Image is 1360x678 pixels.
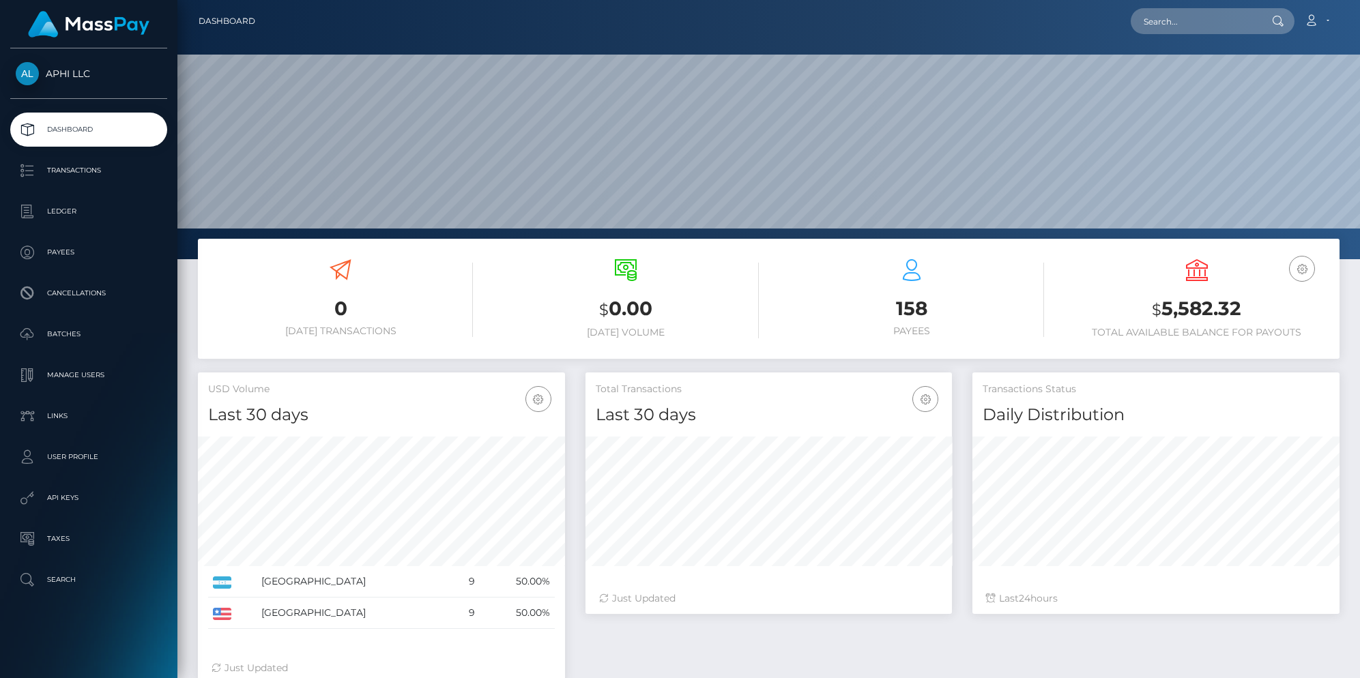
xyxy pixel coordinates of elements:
p: Batches [16,324,162,344]
a: Taxes [10,522,167,556]
p: User Profile [16,447,162,467]
p: Dashboard [16,119,162,140]
input: Search... [1131,8,1259,34]
div: Last hours [986,591,1326,606]
img: HN.png [213,576,231,589]
td: [GEOGRAPHIC_DATA] [257,566,452,598]
h3: 0.00 [493,295,758,323]
h4: Last 30 days [596,403,942,427]
a: Dashboard [199,7,255,35]
td: 9 [452,598,480,629]
span: 24 [1019,592,1030,604]
small: $ [1152,300,1161,319]
img: MassPay Logo [28,11,149,38]
h3: 5,582.32 [1065,295,1329,323]
p: Search [16,570,162,590]
a: User Profile [10,440,167,474]
p: Manage Users [16,365,162,385]
h4: Daily Distribution [983,403,1329,427]
p: Cancellations [16,283,162,304]
h5: Transactions Status [983,383,1329,396]
h3: 158 [779,295,1044,322]
p: Links [16,406,162,426]
h5: Total Transactions [596,383,942,396]
a: Dashboard [10,113,167,147]
h6: [DATE] Transactions [208,325,473,337]
div: Just Updated [599,591,939,606]
h4: Last 30 days [208,403,555,427]
h6: [DATE] Volume [493,327,758,338]
a: Cancellations [10,276,167,310]
p: Taxes [16,529,162,549]
a: Links [10,399,167,433]
h6: Payees [779,325,1044,337]
a: Search [10,563,167,597]
p: Ledger [16,201,162,222]
span: APHI LLC [10,68,167,80]
p: API Keys [16,488,162,508]
a: Payees [10,235,167,269]
td: 50.00% [480,566,555,598]
p: Transactions [16,160,162,181]
h6: Total Available Balance for Payouts [1065,327,1329,338]
td: [GEOGRAPHIC_DATA] [257,598,452,629]
img: US.png [213,608,231,620]
td: 50.00% [480,598,555,629]
a: Ledger [10,194,167,229]
a: Manage Users [10,358,167,392]
a: Transactions [10,153,167,188]
h3: 0 [208,295,473,322]
img: APHI LLC [16,62,39,85]
small: $ [599,300,609,319]
td: 9 [452,566,480,598]
a: API Keys [10,481,167,515]
div: Just Updated [212,661,551,675]
p: Payees [16,242,162,263]
a: Batches [10,317,167,351]
h5: USD Volume [208,383,555,396]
